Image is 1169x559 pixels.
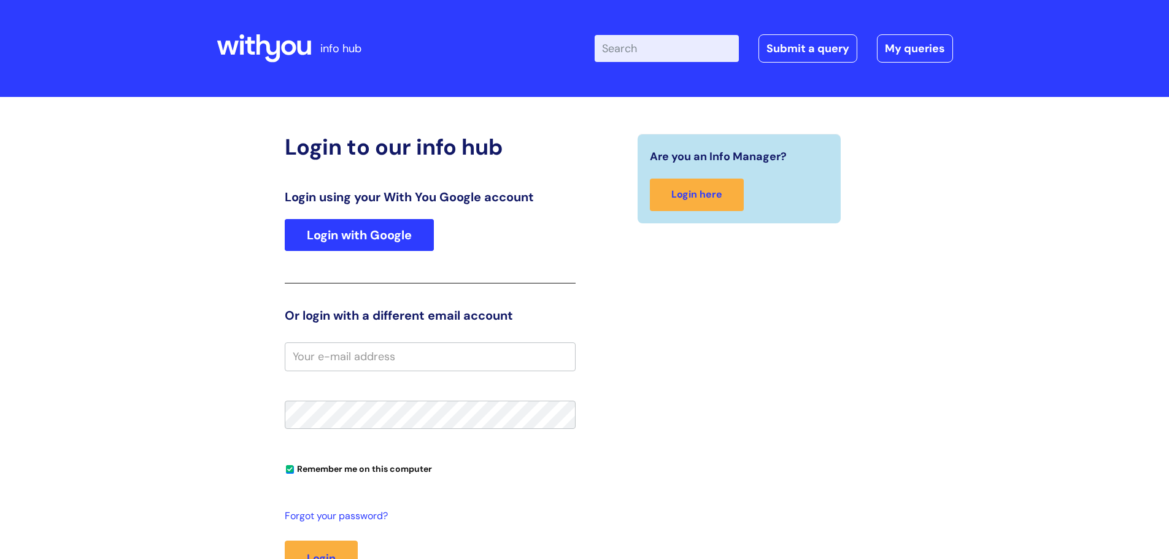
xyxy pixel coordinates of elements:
input: Search [595,35,739,62]
span: Are you an Info Manager? [650,147,787,166]
a: Forgot your password? [285,507,569,525]
a: My queries [877,34,953,63]
h3: Login using your With You Google account [285,190,576,204]
label: Remember me on this computer [285,461,432,474]
h3: Or login with a different email account [285,308,576,323]
a: Login with Google [285,219,434,251]
input: Remember me on this computer [286,466,294,474]
h2: Login to our info hub [285,134,576,160]
a: Submit a query [758,34,857,63]
input: Your e-mail address [285,342,576,371]
div: You can uncheck this option if you're logging in from a shared device [285,458,576,478]
p: info hub [320,39,361,58]
a: Login here [650,179,744,211]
